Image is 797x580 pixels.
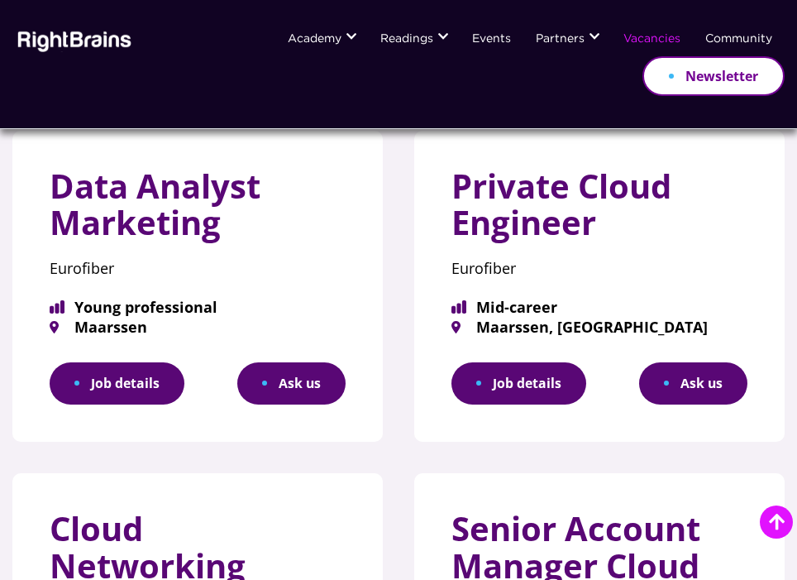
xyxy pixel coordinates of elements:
[472,33,511,46] a: Events
[12,28,132,52] img: Rightbrains
[536,33,585,46] a: Partners
[639,362,747,405] button: Ask us
[623,33,680,46] a: Vacancies
[50,319,346,334] span: Maarssen
[451,168,747,255] h3: Private Cloud Engineer
[451,362,586,405] a: Job details
[451,300,747,314] span: Mid-career
[237,362,346,405] button: Ask us
[288,33,341,46] a: Academy
[380,33,433,46] a: Readings
[642,56,785,96] a: Newsletter
[451,319,747,334] span: Maarssen, [GEOGRAPHIC_DATA]
[50,168,346,255] h3: Data Analyst Marketing
[50,254,346,283] p: Eurofiber
[50,362,184,405] a: Job details
[451,254,747,283] p: Eurofiber
[50,300,346,314] span: Young professional
[705,33,772,46] a: Community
